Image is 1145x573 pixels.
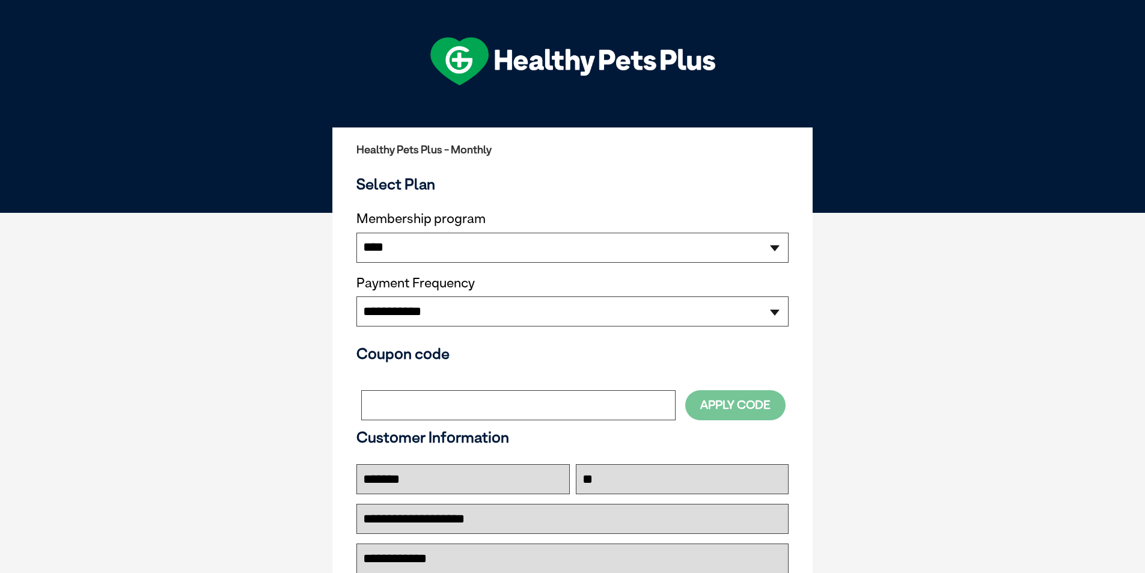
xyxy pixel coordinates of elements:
button: Apply Code [685,390,786,420]
h3: Select Plan [356,175,789,193]
label: Payment Frequency [356,275,475,291]
h2: Healthy Pets Plus - Monthly [356,144,789,156]
h3: Coupon code [356,345,789,363]
label: Membership program [356,211,789,227]
img: hpp-logo-landscape-green-white.png [430,37,715,85]
h3: Customer Information [356,428,789,446]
